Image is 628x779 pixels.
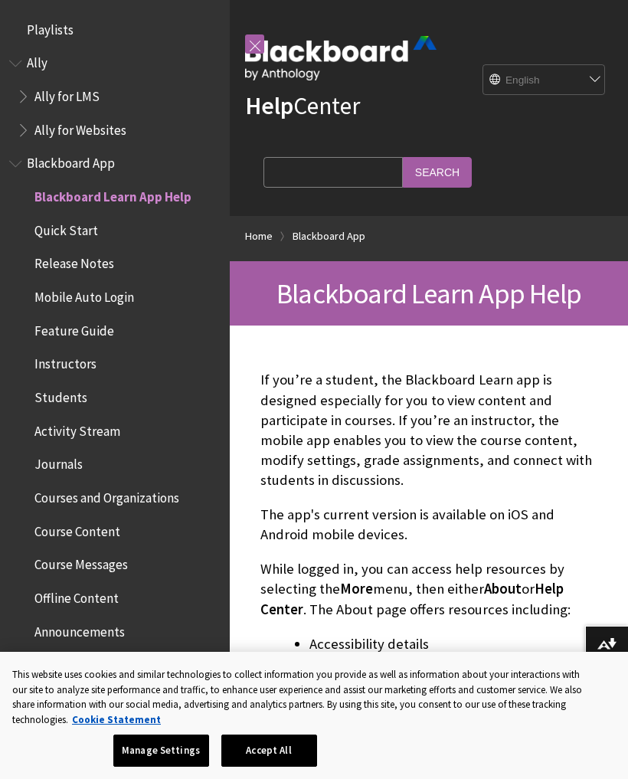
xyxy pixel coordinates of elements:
[9,51,221,143] nav: Book outline for Anthology Ally Help
[34,83,100,104] span: Ally for LMS
[27,151,115,172] span: Blackboard App
[34,385,87,405] span: Students
[34,184,191,205] span: Blackboard Learn App Help
[260,370,597,490] p: If you’re a student, the Blackboard Learn app is designed especially for you to view content and ...
[34,552,128,573] span: Course Messages
[34,284,134,305] span: Mobile Auto Login
[34,218,98,238] span: Quick Start
[34,352,96,372] span: Instructors
[113,735,209,767] button: Manage Settings
[483,65,606,96] select: Site Language Selector
[34,318,114,339] span: Feature Guide
[309,633,597,655] li: Accessibility details
[221,735,317,767] button: Accept All
[245,227,273,246] a: Home
[34,585,119,606] span: Offline Content
[34,519,120,539] span: Course Content
[260,505,597,545] p: The app's current version is available on iOS and Android mobile devices.
[34,485,179,506] span: Courses and Organizations
[245,90,360,121] a: HelpCenter
[9,17,221,43] nav: Book outline for Playlists
[27,17,74,38] span: Playlists
[34,619,125,640] span: Announcements
[34,117,126,138] span: Ally for Websites
[340,580,373,597] span: More
[34,251,114,272] span: Release Notes
[245,90,293,121] strong: Help
[12,667,584,727] div: This website uses cookies and similar technologies to collect information you provide as well as ...
[34,418,120,439] span: Activity Stream
[403,157,472,187] input: Search
[34,452,83,473] span: Journals
[72,713,161,726] a: More information about your privacy, opens in a new tab
[27,51,47,71] span: Ally
[245,36,437,80] img: Blackboard by Anthology
[293,227,365,246] a: Blackboard App
[260,559,597,620] p: While logged in, you can access help resources by selecting the menu, then either or . The About ...
[484,580,522,597] span: About
[260,580,564,617] span: Help Center
[276,276,581,311] span: Blackboard Learn App Help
